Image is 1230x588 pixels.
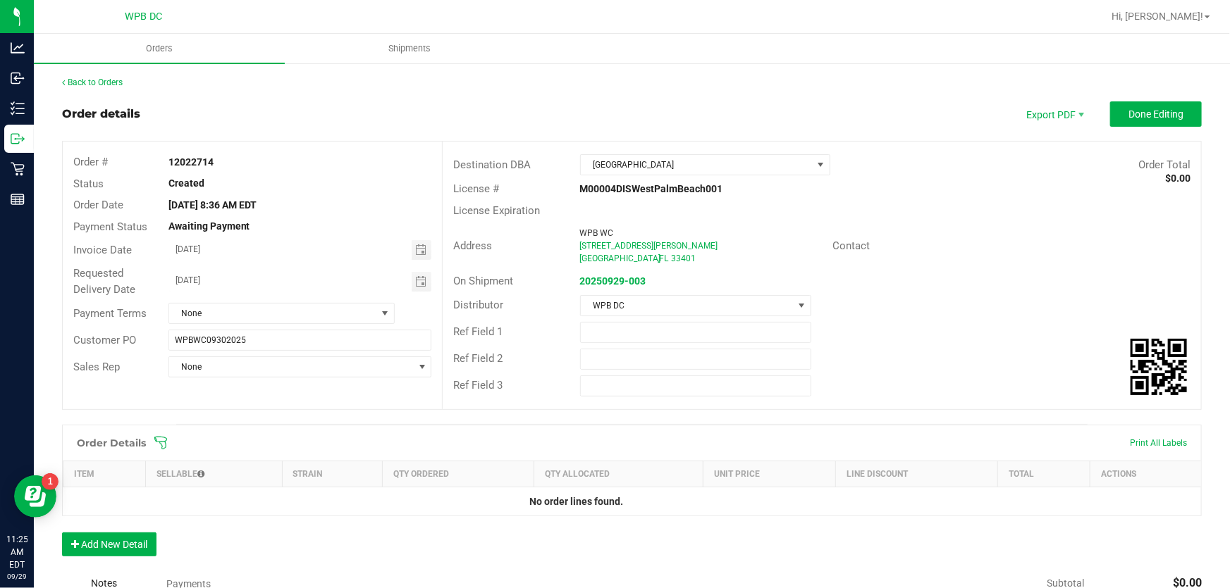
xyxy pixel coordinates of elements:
inline-svg: Inbound [11,71,25,85]
span: Sales Rep [73,361,120,373]
a: Back to Orders [62,77,123,87]
span: Requested Delivery Date [73,267,135,296]
strong: [DATE] 8:36 AM EDT [168,199,257,211]
span: Order Total [1138,158,1191,171]
th: Qty Ordered [383,461,534,487]
inline-svg: Inventory [11,101,25,115]
span: Shipments [370,42,450,55]
span: Status [73,177,104,190]
inline-svg: Reports [11,192,25,206]
span: None [169,304,376,323]
span: Done Editing [1128,108,1183,120]
th: Item [63,461,146,487]
p: 09/29 [6,571,27,582]
h1: Order Details [77,437,146,449]
th: Total [998,461,1090,487]
span: Toggle calendar [412,240,432,260]
span: [GEOGRAPHIC_DATA] [580,254,661,263]
span: Invoice Date [73,244,132,256]
span: Hi, [PERSON_NAME]! [1112,11,1203,22]
strong: M00004DISWestPalmBeach001 [580,183,723,194]
span: Orders [127,42,192,55]
p: 11:25 AM EDT [6,533,27,571]
span: Payment Terms [73,307,147,320]
a: 20250929-003 [580,275,646,287]
iframe: Resource center unread badge [42,473,59,490]
span: License Expiration [453,204,540,217]
strong: Awaiting Payment [168,220,250,232]
span: [GEOGRAPHIC_DATA] [581,155,812,175]
a: Orders [34,34,285,63]
inline-svg: Outbound [11,132,25,146]
li: Export PDF [1011,101,1096,127]
span: Ref Field 3 [453,379,503,392]
span: WPB DC [125,11,163,23]
span: Order # [73,156,108,168]
span: On Shipment [453,275,513,287]
img: Scan me! [1131,339,1187,395]
span: Order Date [73,199,123,211]
th: Strain [282,461,383,487]
span: Distributor [453,299,503,311]
th: Sellable [146,461,282,487]
span: Toggle calendar [412,272,432,292]
strong: Created [168,177,204,189]
span: License # [453,182,499,195]
strong: No order lines found. [530,496,624,507]
a: Shipments [285,34,536,63]
button: Add New Detail [62,532,156,556]
th: Actions [1090,461,1201,487]
span: WPB WC [580,228,614,238]
inline-svg: Analytics [11,41,25,55]
span: Contact [832,239,870,252]
span: Destination DBA [453,158,531,171]
qrcode: 12022714 [1131,339,1187,395]
strong: $0.00 [1165,173,1191,184]
span: Payment Status [73,220,147,233]
span: Ref Field 2 [453,352,503,365]
span: Customer PO [73,334,136,346]
button: Done Editing [1110,101,1202,127]
strong: 12022714 [168,156,214,168]
span: 33401 [672,254,696,263]
span: , [658,254,660,263]
th: Unit Price [703,461,836,487]
span: Ref Field 1 [453,325,503,338]
span: FL [660,254,669,263]
span: [STREET_ADDRESS][PERSON_NAME] [580,241,718,251]
span: Address [453,239,492,252]
span: None [169,357,414,377]
iframe: Resource center [14,475,56,518]
inline-svg: Retail [11,162,25,176]
th: Line Discount [835,461,998,487]
span: WPB DC [581,296,794,315]
th: Qty Allocated [534,461,703,487]
div: Order details [62,106,140,123]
